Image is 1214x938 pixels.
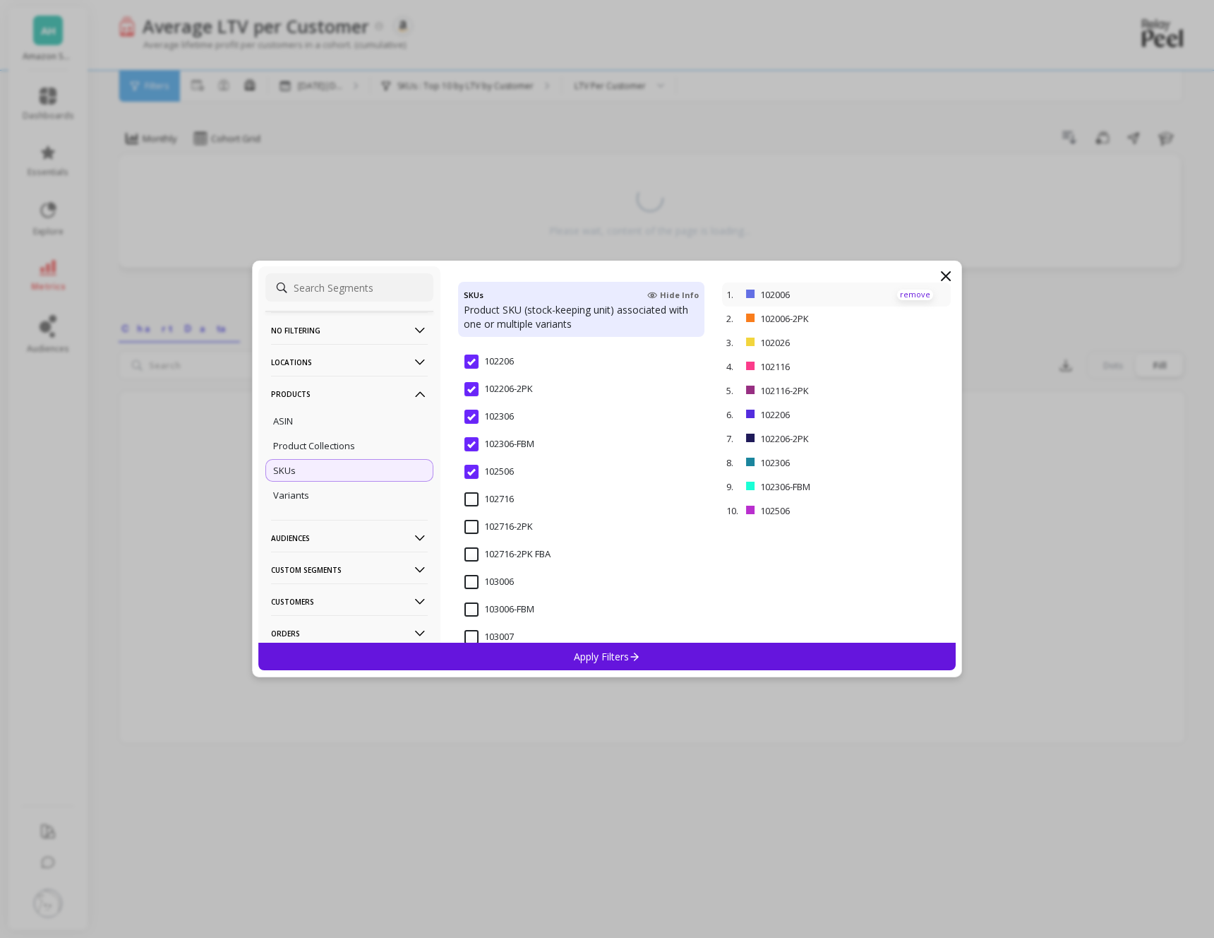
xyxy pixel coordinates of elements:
p: Products [271,376,428,412]
p: Audiences [271,520,428,556]
p: 102306 [760,456,868,469]
p: Product SKU (stock-keeping unit) associated with one or multiple variants [464,303,699,331]
p: Customers [271,583,428,619]
p: 102006 [760,288,868,301]
span: Hide Info [647,290,699,301]
p: 3. [726,336,740,349]
p: Orders [271,615,428,651]
p: Apply Filters [574,650,641,663]
p: 8. [726,456,740,469]
p: 4. [726,360,740,373]
p: Locations [271,344,428,380]
span: 102206 [464,355,514,369]
span: 102506 [464,465,514,479]
p: No filtering [271,312,428,348]
p: 102506 [760,504,868,517]
span: 103007 [464,630,514,644]
p: 9. [726,480,740,493]
p: 7. [726,432,740,445]
p: remove [897,290,933,300]
p: 102026 [760,336,868,349]
p: 102116-2PK [760,384,877,397]
p: 102206 [760,408,868,421]
span: 102206-2PK [464,382,533,396]
p: 6. [726,408,740,421]
input: Search Segments [265,273,433,302]
p: Custom Segments [271,552,428,588]
p: 102206-2PK [760,432,877,445]
span: 103006-FBM [464,602,534,617]
p: 2. [726,312,740,325]
p: SKUs [273,464,296,477]
p: 5. [726,384,740,397]
p: 102306-FBM [760,480,878,493]
p: Variants [273,489,309,501]
span: 102716-2PK [464,520,533,534]
p: 1. [726,288,740,301]
p: Product Collections [273,439,355,452]
p: ASIN [273,415,293,427]
span: 102306 [464,410,514,424]
span: 102716-2PK FBA [464,547,551,562]
span: 102306-FBM [464,437,534,451]
p: 102116 [760,360,868,373]
p: 10. [726,504,740,517]
span: 102716 [464,492,514,506]
p: 102006-2PK [760,312,877,325]
span: 103006 [464,575,514,589]
h4: SKUs [464,287,483,303]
